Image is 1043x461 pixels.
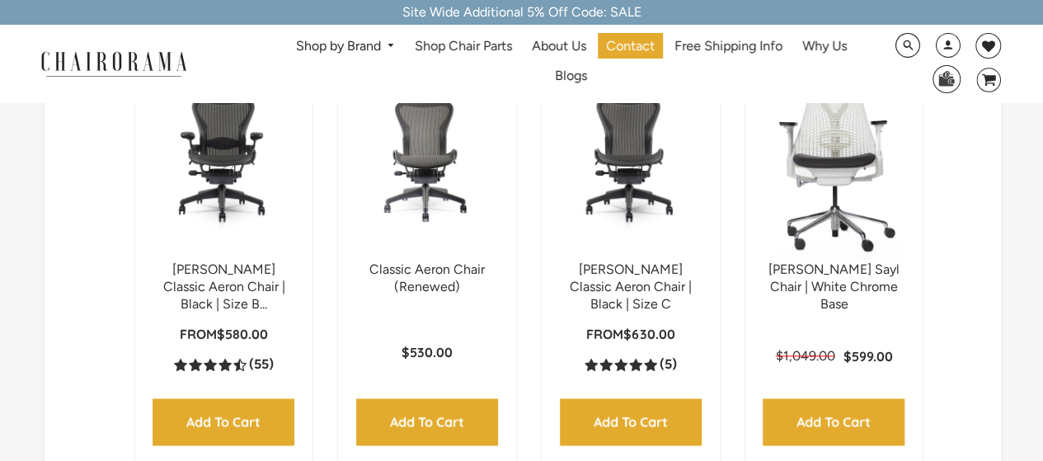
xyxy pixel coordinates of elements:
[762,55,907,261] a: Herman Miller Sayl Chair | White Chrome Base - chairorama Herman Miller Sayl Chair | White Chrome...
[174,355,273,373] a: 4.5 rating (55 votes)
[659,356,676,374] span: (5)
[248,356,273,374] span: (55)
[843,348,892,365] span: $599.00
[558,55,703,261] img: Herman Miller Classic Aeron Chair | Black | Size C - chairorama
[555,68,587,85] span: Blogs
[355,55,500,261] a: Classic Aeron Chair (Renewed) - chairorama Classic Aeron Chair (Renewed) - chairorama
[598,33,663,59] a: Contact
[369,261,485,294] a: Classic Aeron Chair (Renewed)
[415,38,512,55] span: Shop Chair Parts
[153,398,294,445] input: Add to Cart
[762,55,907,261] img: Herman Miller Sayl Chair | White Chrome Base - chairorama
[558,55,703,261] a: Herman Miller Classic Aeron Chair | Black | Size C - chairorama Herman Miller Classic Aeron Chair...
[674,38,782,55] span: Free Shipping Info
[606,38,655,55] span: Contact
[623,326,674,342] span: $630.00
[547,64,595,89] a: Blogs
[585,355,676,373] a: 5.0 rating (5 votes)
[532,38,586,55] span: About Us
[406,33,520,59] a: Shop Chair Parts
[763,398,904,445] input: Add to Cart
[162,261,284,312] a: [PERSON_NAME] Classic Aeron Chair | Black | Size B...
[152,55,297,261] img: Herman Miller Classic Aeron Chair | Black | Size B (Renewed) - chairorama
[524,33,594,59] a: About Us
[217,326,268,342] span: $580.00
[560,398,702,445] input: Add to Cart
[152,55,297,261] a: Herman Miller Classic Aeron Chair | Black | Size B (Renewed) - chairorama Herman Miller Classic A...
[288,34,404,59] a: Shop by Brand
[933,66,959,91] img: WhatsApp_Image_2024-07-12_at_16.23.01.webp
[31,49,196,78] img: chairorama
[666,33,791,59] a: Free Shipping Info
[355,55,500,261] img: Classic Aeron Chair (Renewed) - chairorama
[570,261,692,312] a: [PERSON_NAME] Classic Aeron Chair | Black | Size C
[266,33,876,94] nav: DesktopNavigation
[402,344,453,360] span: $530.00
[775,348,834,364] span: $1,049.00
[794,33,855,59] a: Why Us
[802,38,847,55] span: Why Us
[768,261,900,312] a: [PERSON_NAME] Sayl Chair | White Chrome Base
[180,326,268,343] p: From
[586,326,674,343] p: From
[356,398,498,445] input: Add to Cart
